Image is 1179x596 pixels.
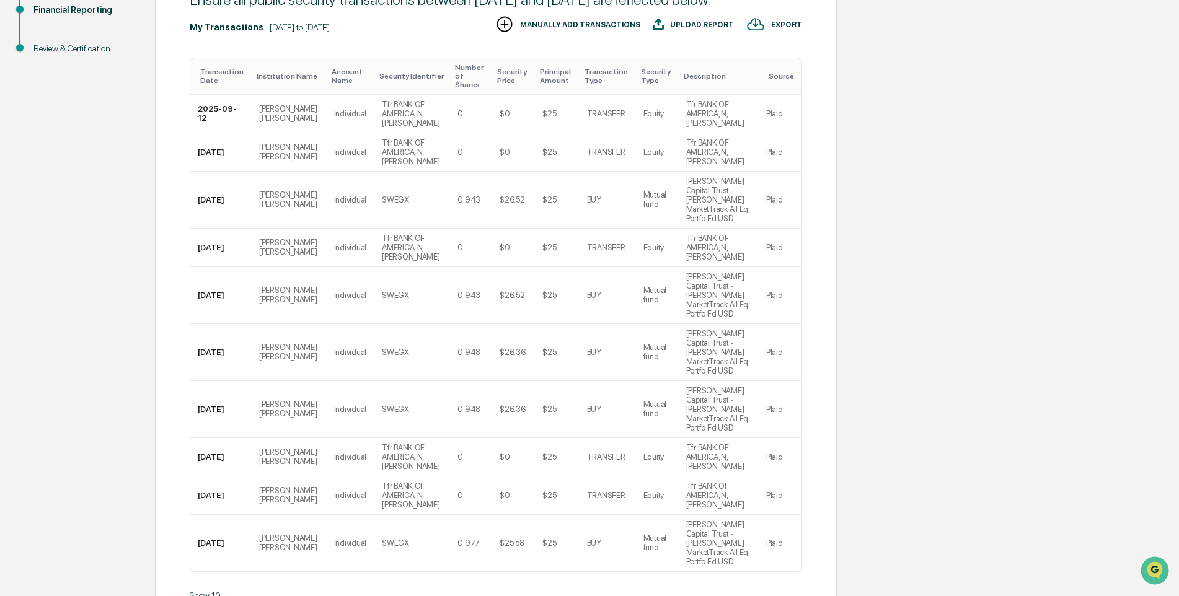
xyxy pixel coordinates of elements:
div: [PERSON_NAME] [PERSON_NAME] [259,533,319,552]
div: We're available if you need us! [42,107,157,117]
div: BUY [587,195,601,204]
div: Mutual fund [643,190,671,209]
td: Individual [327,229,374,267]
div: 0 [457,452,463,462]
td: [DATE] [190,381,252,438]
div: 0 [457,243,463,252]
div: $25 [542,538,556,548]
span: Attestations [102,156,154,169]
div: [PERSON_NAME] [PERSON_NAME] [259,190,319,209]
td: [DATE] [190,515,252,571]
div: Equity [643,243,664,252]
div: $26.36 [500,405,525,414]
div: Tfr BANK OF AMERICA, N, [PERSON_NAME] [686,100,751,128]
div: Toggle SortBy [455,63,487,89]
div: [PERSON_NAME] Capital Trust - [PERSON_NAME] MarketTrack All Eq Portfo Fd USD [686,386,751,432]
div: Tfr BANK OF AMERICA, N, [PERSON_NAME] [686,481,751,509]
div: Toggle SortBy [641,68,674,85]
td: [DATE] [190,476,252,515]
div: [PERSON_NAME] Capital Trust - [PERSON_NAME] MarketTrack All Eq Portfo Fd USD [686,272,751,318]
div: $25 [542,109,556,118]
td: Plaid [759,229,801,267]
td: Plaid [759,381,801,438]
div: BUY [587,291,601,300]
div: 🖐️ [12,157,22,167]
div: Tfr BANK OF AMERICA, N, [PERSON_NAME] [382,481,443,509]
a: Powered byPylon [87,209,150,219]
td: Plaid [759,172,801,229]
div: 0.943 [457,291,480,300]
span: Preclearance [25,156,80,169]
div: SWEGX [382,538,409,548]
div: Toggle SortBy [540,68,575,85]
td: 2025-09-12 [190,95,252,133]
div: Mutual fund [643,343,671,361]
div: Tfr BANK OF AMERICA, N, [PERSON_NAME] [686,138,751,166]
div: UPLOAD REPORT [670,20,734,29]
div: $26.52 [500,291,524,300]
div: $0 [500,491,510,500]
td: [DATE] [190,172,252,229]
div: BUY [587,405,601,414]
div: 🔎 [12,181,22,191]
div: Toggle SortBy [585,68,631,85]
div: Tfr BANK OF AMERICA, N, [PERSON_NAME] [382,100,443,128]
div: TRANSFER [587,491,625,500]
div: [PERSON_NAME] [PERSON_NAME] [259,286,319,304]
td: [DATE] [190,267,252,324]
a: 🔎Data Lookup [7,175,83,197]
div: Toggle SortBy [200,68,247,85]
td: [DATE] [190,229,252,267]
div: Tfr BANK OF AMERICA, N, [PERSON_NAME] [382,443,443,471]
td: Individual [327,267,374,324]
div: BUY [587,538,601,548]
div: 0.943 [457,195,480,204]
div: Toggle SortBy [769,72,797,81]
div: Equity [643,109,664,118]
div: 0.948 [457,405,480,414]
div: Toggle SortBy [379,72,445,81]
div: 0 [457,491,463,500]
td: Individual [327,438,374,476]
div: Tfr BANK OF AMERICA, N, [PERSON_NAME] [686,234,751,261]
td: Individual [327,476,374,515]
img: EXPORT [746,15,765,33]
div: $25 [542,147,556,157]
div: MANUALLY ADD TRANSACTIONS [520,20,640,29]
div: Review & Certification [33,42,135,55]
div: $25 [542,491,556,500]
div: $25 [542,291,556,300]
td: Individual [327,133,374,172]
div: Tfr BANK OF AMERICA, N, [PERSON_NAME] [382,234,443,261]
div: [PERSON_NAME] Capital Trust - [PERSON_NAME] MarketTrack All Eq Portfo Fd USD [686,177,751,223]
div: $25 [542,195,556,204]
div: Mutual fund [643,533,671,552]
div: Tfr BANK OF AMERICA, N, [PERSON_NAME] [382,138,443,166]
div: Toggle SortBy [257,72,322,81]
div: Toggle SortBy [684,72,754,81]
td: [DATE] [190,133,252,172]
span: Pylon [123,210,150,219]
td: Individual [327,95,374,133]
div: $25 [542,348,556,357]
div: My Transactions [190,22,263,32]
div: Mutual fund [643,400,671,418]
div: $25 [542,452,556,462]
div: $0 [500,147,510,157]
div: Toggle SortBy [332,68,369,85]
div: SWEGX [382,405,409,414]
div: [DATE] to [DATE] [270,22,330,32]
div: Tfr BANK OF AMERICA, N, [PERSON_NAME] [686,443,751,471]
td: Plaid [759,267,801,324]
td: Plaid [759,133,801,172]
div: $25 [542,405,556,414]
div: Equity [643,491,664,500]
img: MANUALLY ADD TRANSACTIONS [495,15,514,33]
div: 0 [457,109,463,118]
div: 0 [457,147,463,157]
div: Equity [643,147,664,157]
div: SWEGX [382,348,409,357]
td: Plaid [759,515,801,571]
div: $26.36 [500,348,525,357]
